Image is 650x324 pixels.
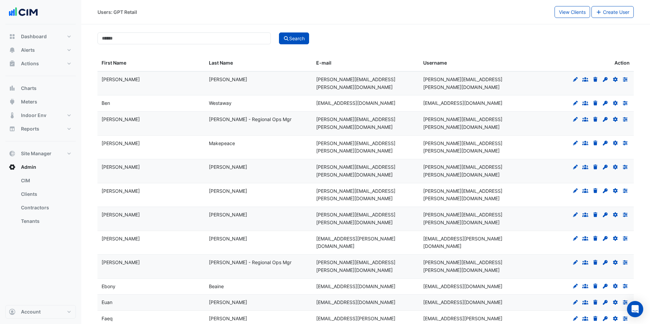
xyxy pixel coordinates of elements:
button: Create User [591,6,634,18]
span: Makepeace [209,140,235,146]
button: Meters [5,95,76,109]
span: Mulligan [209,76,247,82]
fa-icon: Groups [582,164,588,170]
span: Dwayne [102,259,140,265]
span: andrew.mulligan@gpt.com.au [423,76,502,90]
span: Bridget [102,140,140,146]
fa-icon: Groups [582,116,588,122]
app-icon: Reports [9,125,16,132]
span: bridget.makepeace@gpt.com.au [423,140,502,154]
fa-icon: Groups [582,188,588,194]
fa-icon: Groups [582,140,588,146]
span: daniel.ritchie@gpt.com.au [316,188,395,202]
fa-icon: Set Password [602,316,608,321]
fa-icon: Preferences [622,283,628,289]
span: brendan.hucker@gpt.com.au [423,116,502,130]
div: Users: GPT Retail [97,8,137,16]
app-icon: Alerts [9,47,16,53]
span: ben.westaway@gpt.com.au [423,100,502,106]
fa-icon: Reset Details [612,116,619,122]
span: Brendan [102,116,140,122]
fa-icon: Groups [582,259,588,265]
fa-icon: Delete [592,236,599,241]
app-icon: Meters [9,98,16,105]
fa-icon: Reset Details [612,76,619,82]
fa-icon: Edit [572,116,579,122]
a: CIM [16,174,76,187]
fa-icon: Groups [582,100,588,106]
fa-icon: Set Password [602,236,608,241]
fa-icon: Reset Details [612,100,619,106]
span: dan.boyle+delete@gpt.com.au [316,164,395,178]
fa-icon: Set Password [602,116,608,122]
button: Indoor Env [5,109,76,122]
div: Admin [5,174,76,231]
app-icon: Charts [9,85,16,92]
button: Dashboard [5,30,76,43]
span: Indoor Env [21,112,46,119]
span: ebony.beaine@gpt.com.au [316,283,395,289]
span: Create User [603,9,629,15]
span: Reports [21,125,39,132]
fa-icon: Preferences [622,116,628,122]
fa-icon: Groups [582,299,588,305]
span: Meters [21,98,37,105]
fa-icon: Delete [592,316,599,321]
button: View Clients [555,6,590,18]
fa-icon: Delete [592,76,599,82]
span: Admin [21,164,36,170]
span: Euan [102,299,112,305]
fa-icon: Groups [582,212,588,217]
span: dwayne.smith@gpt.com.au [423,259,502,273]
span: Action [614,59,630,67]
span: Altaher [209,316,247,321]
button: Actions [5,57,76,70]
button: Admin [5,160,76,174]
fa-icon: Delete [592,212,599,217]
fa-icon: Reset Details [612,164,619,170]
fa-icon: Delete [592,188,599,194]
app-icon: Indoor Env [9,112,16,119]
span: diane.sammut@gpt.com.au [316,212,395,225]
fa-icon: Reset Details [612,299,619,305]
span: dwayne.smith@gpt.com.au [316,259,395,273]
fa-icon: Delete [592,116,599,122]
button: Reports [5,122,76,136]
fa-icon: Reset Details [612,283,619,289]
span: Username [423,60,447,66]
span: drew.ashworth@gpt.com.au [423,236,502,249]
span: Ritchie [209,188,247,194]
fa-icon: Preferences [622,316,628,321]
fa-icon: Set Password [602,212,608,217]
fa-icon: Preferences [622,212,628,217]
span: Andrew [102,76,140,82]
span: Dan [102,164,140,170]
app-icon: Dashboard [9,33,16,40]
img: Company Logo [8,5,39,19]
span: Boyle [209,164,247,170]
a: Tenants [16,214,76,228]
span: Drew [102,236,140,241]
a: Clients [16,187,76,201]
span: Beaine [209,283,224,289]
span: ben.westaway@gpt.com.au [316,100,395,106]
span: diane.sammut@gpt.com.au [423,212,502,225]
div: Open Intercom Messenger [627,301,643,317]
app-icon: Actions [9,60,16,67]
fa-icon: Delete [592,283,599,289]
fa-icon: Edit [572,140,579,146]
fa-icon: Edit [572,259,579,265]
fa-icon: Reset Details [612,236,619,241]
fa-icon: Set Password [602,76,608,82]
span: Actions [21,60,39,67]
span: Sammut [209,212,247,217]
span: euan.moffat@gpt.com.au [423,299,502,305]
fa-icon: Reset Details [612,188,619,194]
fa-icon: Set Password [602,140,608,146]
span: Ebony [102,283,115,289]
span: View Clients [559,9,586,15]
span: Dashboard [21,33,47,40]
a: Contractors [16,201,76,214]
fa-icon: Set Password [602,283,608,289]
span: Moffat [209,299,247,305]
